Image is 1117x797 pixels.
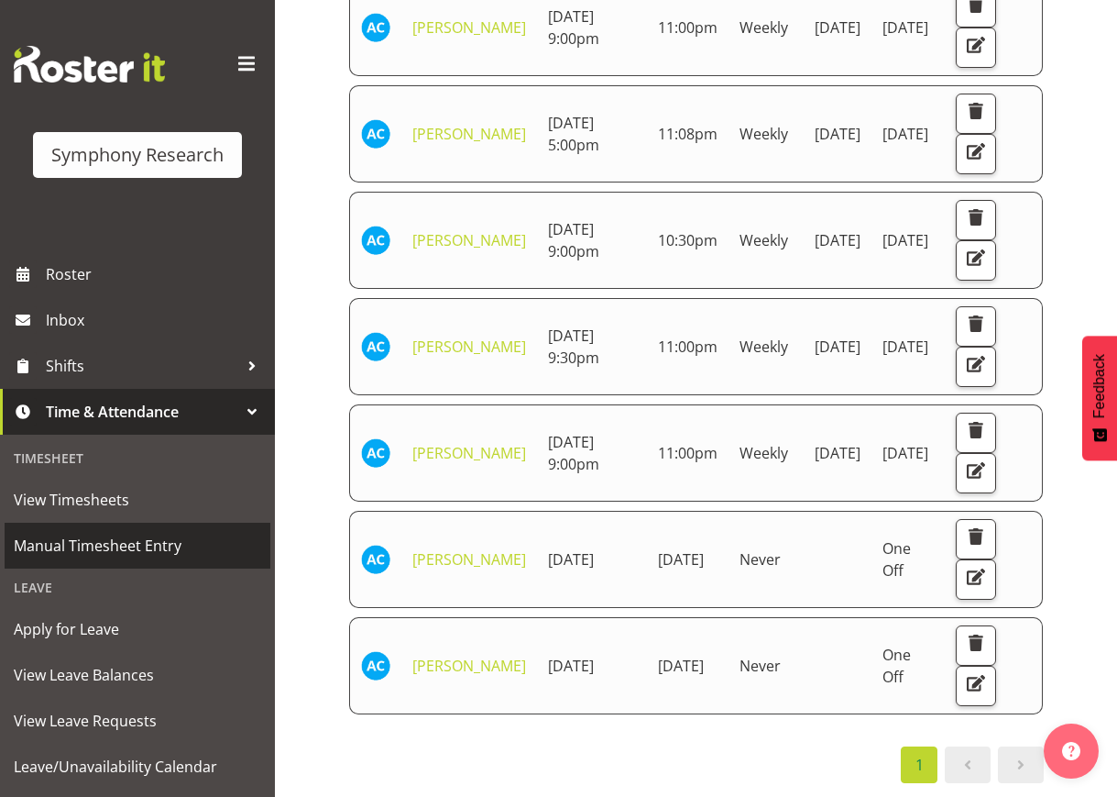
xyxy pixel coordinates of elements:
[658,549,704,570] span: [DATE]
[882,645,911,687] span: One Off
[412,230,526,250] a: [PERSON_NAME]
[46,352,238,380] span: Shifts
[956,519,996,559] button: Delete Unavailability
[815,124,860,144] span: [DATE]
[361,332,390,361] img: abbey-craib10174.jpg
[548,656,594,676] span: [DATE]
[739,17,788,38] span: Weekly
[956,413,996,453] button: Delete Unavailability
[14,661,261,689] span: View Leave Balances
[956,240,996,281] button: Edit Unavailability
[5,606,270,652] a: Apply for Leave
[412,443,526,463] a: [PERSON_NAME]
[956,453,996,493] button: Edit Unavailability
[5,523,270,569] a: Manual Timesheet Entry
[956,306,996,347] button: Delete Unavailability
[658,17,717,38] span: 11:00pm
[956,134,996,174] button: Edit Unavailability
[5,569,270,606] div: Leave
[14,486,261,514] span: View Timesheets
[1091,354,1108,418] span: Feedback
[51,141,224,169] div: Symphony Research
[815,443,860,463] span: [DATE]
[739,549,781,570] span: Never
[46,260,266,288] span: Roster
[412,549,526,570] a: [PERSON_NAME]
[658,337,717,357] span: 11:00pm
[739,443,788,463] span: Weekly
[361,438,390,468] img: abbey-craib10174.jpg
[739,337,788,357] span: Weekly
[739,656,781,676] span: Never
[412,656,526,676] a: [PERSON_NAME]
[5,698,270,744] a: View Leave Requests
[882,538,911,581] span: One Off
[956,625,996,666] button: Delete Unavailability
[1062,742,1080,760] img: help-xxl-2.png
[956,94,996,134] button: Delete Unavailability
[14,615,261,643] span: Apply for Leave
[361,119,390,149] img: abbey-craib10174.jpg
[815,337,860,357] span: [DATE]
[361,651,390,681] img: abbey-craib10174.jpg
[956,200,996,240] button: Delete Unavailability
[882,230,928,250] span: [DATE]
[361,545,390,574] img: abbey-craib10174.jpg
[412,124,526,144] a: [PERSON_NAME]
[956,28,996,68] button: Edit Unavailability
[1082,336,1117,460] button: Feedback - Show survey
[739,230,788,250] span: Weekly
[658,124,717,144] span: 11:08pm
[5,652,270,698] a: View Leave Balances
[882,337,928,357] span: [DATE]
[5,477,270,523] a: View Timesheets
[5,744,270,790] a: Leave/Unavailability Calendar
[412,337,526,357] a: [PERSON_NAME]
[548,326,599,368] span: [DATE] 9:30pm
[956,559,996,600] button: Edit Unavailability
[548,113,599,155] span: [DATE] 5:00pm
[658,230,717,250] span: 10:30pm
[658,443,717,463] span: 11:00pm
[548,549,594,570] span: [DATE]
[658,656,704,676] span: [DATE]
[815,17,860,38] span: [DATE]
[46,306,266,334] span: Inbox
[14,46,165,83] img: Rosterit website logo
[548,6,599,49] span: [DATE] 9:00pm
[14,707,261,735] span: View Leave Requests
[739,124,788,144] span: Weekly
[361,226,390,255] img: abbey-craib10174.jpg
[882,17,928,38] span: [DATE]
[14,753,261,780] span: Leave/Unavailability Calendar
[548,432,599,474] span: [DATE] 9:00pm
[956,347,996,387] button: Edit Unavailability
[46,398,238,426] span: Time & Attendance
[882,124,928,144] span: [DATE]
[882,443,928,463] span: [DATE]
[956,666,996,706] button: Edit Unavailability
[14,532,261,559] span: Manual Timesheet Entry
[361,13,390,42] img: abbey-craib10174.jpg
[5,439,270,477] div: Timesheet
[548,219,599,261] span: [DATE] 9:00pm
[815,230,860,250] span: [DATE]
[412,17,526,38] a: [PERSON_NAME]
